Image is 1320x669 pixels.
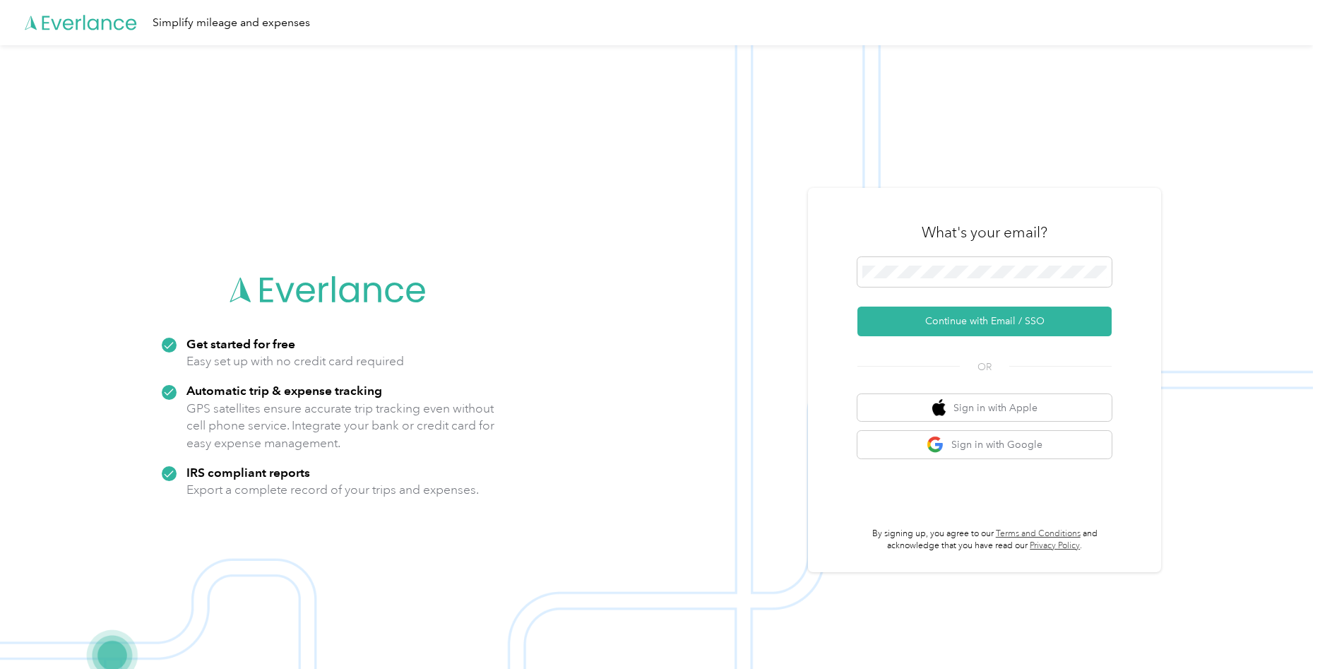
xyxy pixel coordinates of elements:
[932,399,946,417] img: apple logo
[186,383,382,398] strong: Automatic trip & expense tracking
[857,431,1112,458] button: google logoSign in with Google
[960,360,1009,374] span: OR
[186,400,495,452] p: GPS satellites ensure accurate trip tracking even without cell phone service. Integrate your bank...
[996,528,1081,539] a: Terms and Conditions
[186,336,295,351] strong: Get started for free
[922,223,1047,242] h3: What's your email?
[1030,540,1080,551] a: Privacy Policy
[857,307,1112,336] button: Continue with Email / SSO
[153,14,310,32] div: Simplify mileage and expenses
[857,394,1112,422] button: apple logoSign in with Apple
[186,481,479,499] p: Export a complete record of your trips and expenses.
[186,465,310,480] strong: IRS compliant reports
[857,528,1112,552] p: By signing up, you agree to our and acknowledge that you have read our .
[186,353,404,370] p: Easy set up with no credit card required
[927,436,944,454] img: google logo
